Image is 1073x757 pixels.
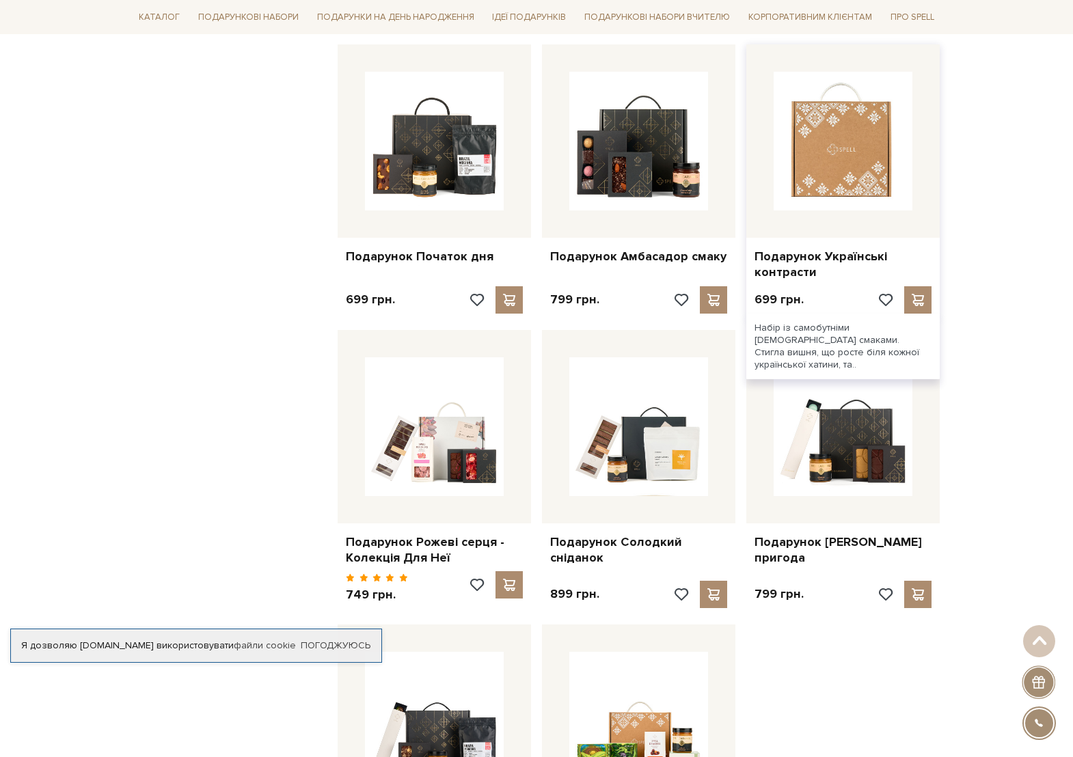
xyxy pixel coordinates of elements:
[133,7,185,28] a: Каталог
[312,7,480,28] a: Подарунки на День народження
[550,534,727,566] a: Подарунок Солодкий сніданок
[746,314,940,380] div: Набір із самобутніми [DEMOGRAPHIC_DATA] смаками. Стигла вишня, що росте біля кожної української х...
[774,72,912,210] img: Подарунок Українські контрасти
[743,7,878,28] a: Корпоративним клієнтам
[550,292,599,307] p: 799 грн.
[346,534,523,566] a: Подарунок Рожеві серця - Колекція Для Неї
[346,249,523,264] a: Подарунок Початок дня
[550,586,599,602] p: 899 грн.
[346,587,408,603] p: 749 грн.
[885,7,940,28] a: Про Spell
[755,249,932,281] a: Подарунок Українські контрасти
[755,292,804,307] p: 699 грн.
[234,639,296,651] a: файли cookie
[550,249,727,264] a: Подарунок Амбасадор смаку
[301,639,370,652] a: Погоджуюсь
[11,639,381,652] div: Я дозволяю [DOMAIN_NAME] використовувати
[755,586,804,602] p: 799 грн.
[579,5,735,29] a: Подарункові набори Вчителю
[487,7,571,28] a: Ідеї подарунків
[193,7,304,28] a: Подарункові набори
[755,534,932,566] a: Подарунок [PERSON_NAME] пригода
[346,292,395,307] p: 699 грн.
